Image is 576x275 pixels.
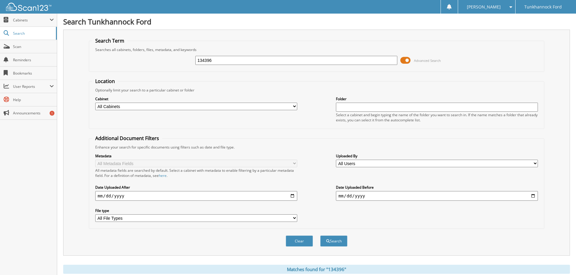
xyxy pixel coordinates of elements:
[95,208,297,213] label: File type
[13,57,54,62] span: Reminders
[92,37,127,44] legend: Search Term
[13,18,50,23] span: Cabinets
[63,17,570,27] h1: Search Tunkhannock Ford
[95,185,297,190] label: Date Uploaded After
[95,191,297,201] input: start
[467,5,501,9] span: [PERSON_NAME]
[95,153,297,158] label: Metadata
[92,47,541,52] div: Searches all cabinets, folders, files, metadata, and keywords
[50,111,54,116] div: 1
[336,112,538,123] div: Select a cabinet and begin typing the name of the folder you want to search in. If the name match...
[63,265,570,274] div: Matches found for "134396"
[95,96,297,101] label: Cabinet
[92,135,162,142] legend: Additional Document Filters
[414,58,441,63] span: Advanced Search
[13,44,54,49] span: Scan
[13,97,54,102] span: Help
[320,235,347,247] button: Search
[336,191,538,201] input: end
[159,173,167,178] a: here
[92,88,541,93] div: Optionally limit your search to a particular cabinet or folder
[13,110,54,116] span: Announcements
[336,96,538,101] label: Folder
[286,235,313,247] button: Clear
[95,168,297,178] div: All metadata fields are searched by default. Select a cabinet with metadata to enable filtering b...
[6,3,51,11] img: scan123-logo-white.svg
[92,78,118,85] legend: Location
[13,71,54,76] span: Bookmarks
[92,145,541,150] div: Enhance your search for specific documents using filters such as date and file type.
[336,185,538,190] label: Date Uploaded Before
[13,84,50,89] span: User Reports
[524,5,562,9] span: Tunkhannock Ford
[13,31,53,36] span: Search
[336,153,538,158] label: Uploaded By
